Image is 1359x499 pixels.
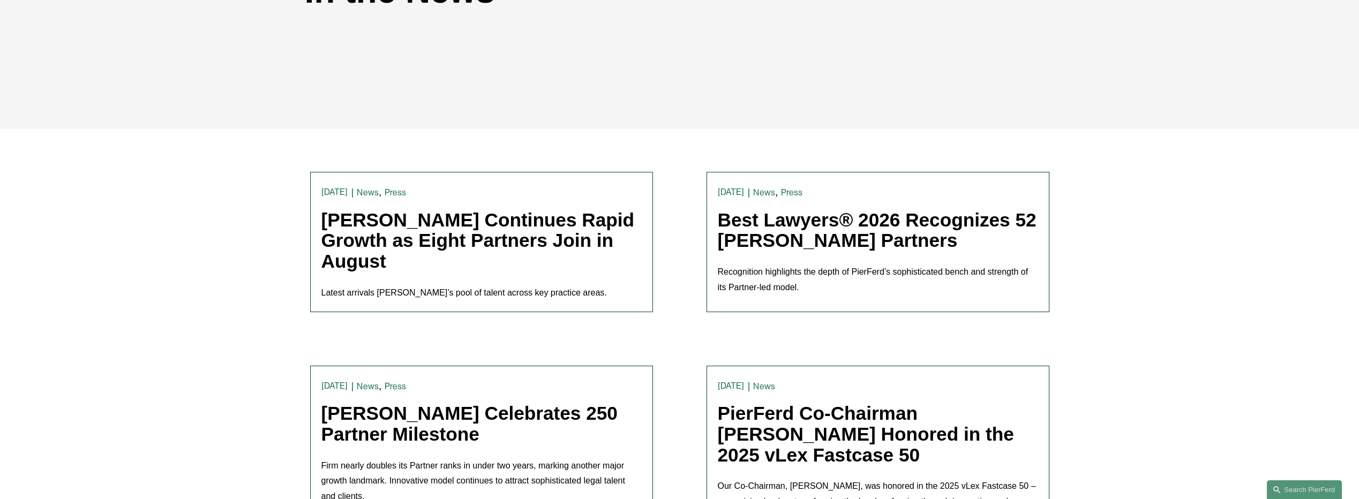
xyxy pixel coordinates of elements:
p: Recognition highlights the depth of PierFerd’s sophisticated bench and strength of its Partner-le... [718,264,1038,296]
a: Best Lawyers® 2026 Recognizes 52 [PERSON_NAME] Partners [718,209,1037,251]
time: [DATE] [321,382,348,390]
a: [PERSON_NAME] Continues Rapid Growth as Eight Partners Join in August [321,209,635,271]
a: News [753,381,775,391]
a: Press [781,187,803,198]
time: [DATE] [718,188,745,196]
span: , [379,380,381,391]
time: [DATE] [321,188,348,196]
a: Press [385,381,407,391]
span: , [379,186,381,198]
a: Press [385,187,407,198]
span: , [775,186,778,198]
a: Search this site [1267,480,1342,499]
a: News [357,381,379,391]
a: PierFerd Co-Chairman [PERSON_NAME] Honored in the 2025 vLex Fastcase 50 [718,403,1014,465]
a: News [753,187,775,198]
p: Latest arrivals [PERSON_NAME]’s pool of talent across key practice areas. [321,285,642,301]
time: [DATE] [718,382,745,390]
a: [PERSON_NAME] Celebrates 250 Partner Milestone [321,403,618,444]
a: News [357,187,379,198]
